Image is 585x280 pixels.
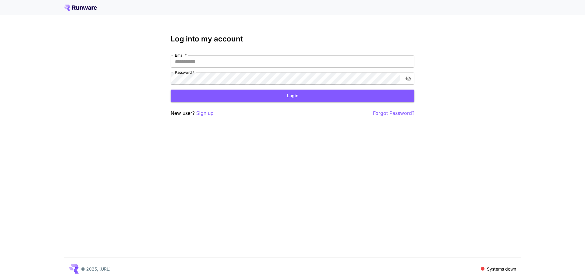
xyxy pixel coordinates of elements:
button: toggle password visibility [403,73,414,84]
label: Password [175,70,194,75]
h3: Log into my account [171,35,414,43]
p: Systems down [487,266,516,272]
button: Sign up [196,109,214,117]
p: © 2025, [URL] [81,266,111,272]
p: New user? [171,109,214,117]
label: Email [175,53,187,58]
button: Forgot Password? [373,109,414,117]
button: Login [171,90,414,102]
